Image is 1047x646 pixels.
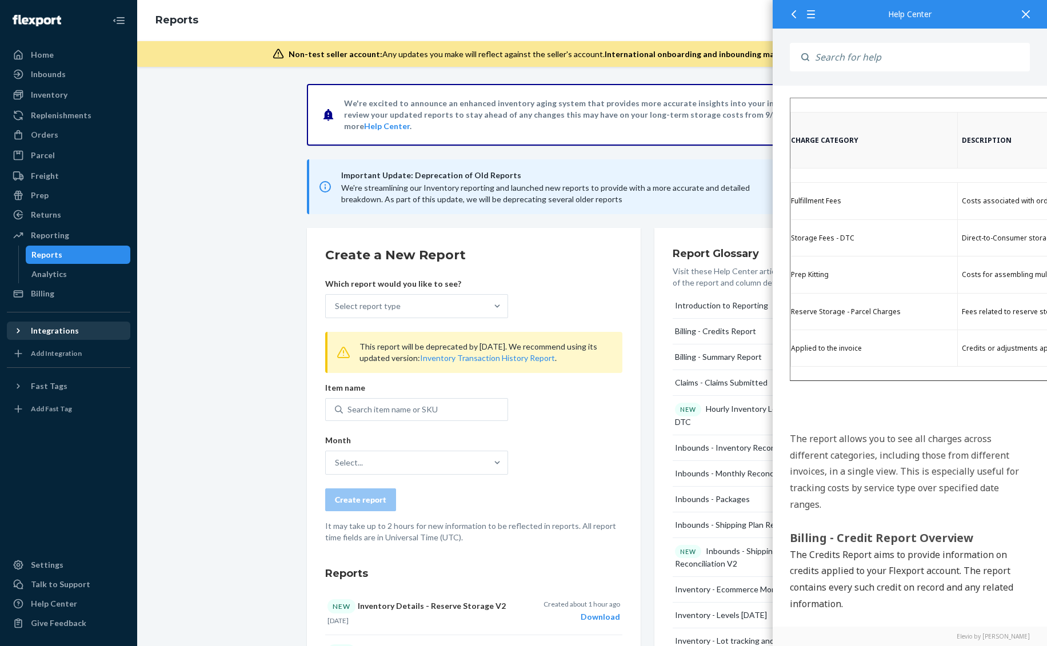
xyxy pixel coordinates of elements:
div: Inbounds [31,69,66,80]
div: Inbounds - Inventory Reconciliation [675,442,803,454]
button: Inventory - Ecommerce Monthly Reconciliation [673,577,859,603]
span: "My invoice generates in a few days and I'd like to see how my costs are looking, where can I go?" [35,227,251,256]
a: Inbounds [7,65,130,83]
a: Parcel [7,146,130,164]
div: Orders [31,129,58,141]
div: Inventory - Levels [DATE] [675,609,767,621]
div: Add Integration [31,348,82,358]
a: Freight [7,167,130,185]
p: Inventory Details - Reserve Storage V2 [327,599,521,613]
button: Inbounds - Inventory Reconciliation [673,435,859,461]
button: Talk to Support [7,575,130,593]
div: NEW [327,599,355,613]
div: Billing - Credits Report [675,326,756,337]
p: Item name [325,382,508,394]
p: We're excited to announce an enhanced inventory aging system that provides more accurate insights... [344,98,838,132]
a: Prep [7,186,130,204]
button: Inbounds - Monthly Reconciliation [673,461,859,487]
button: Integrations [7,322,130,340]
p: Which report would you like to see? [325,278,508,290]
time: [DATE] [327,616,349,625]
div: Inbounds - Shipping Plan Reconciliation V2 [675,545,846,570]
span: This report will be deprecated by [DATE]. We recommend using its updated version: . [359,342,597,363]
h2: Create a New Report [325,246,622,264]
h3: Reports [325,566,622,581]
button: Close Navigation [107,9,130,32]
div: Inbounds - Monthly Reconciliation [675,468,797,479]
a: Reports [26,246,131,264]
div: Select report type [335,300,401,312]
button: Create report [325,488,396,511]
a: Home [7,46,130,64]
p: NEW [680,405,696,414]
span: Non-test seller account: [289,49,382,59]
button: NEWHourly Inventory Levels Report - RS & DTC [673,396,859,435]
div: Help Center [790,10,1030,18]
span: When to use: [17,111,77,124]
a: Add Integration [7,344,130,363]
button: NEWInventory Details - Reserve Storage V2[DATE]Created about 1 hour agoDownload [325,590,622,635]
span: Seller Portal -> Reports -> Billing Summary Report [35,364,251,377]
button: NEWInbounds - Shipping Plan Reconciliation V2 [673,538,859,577]
div: Download [544,611,620,623]
button: Give Feedback [7,614,130,632]
span: Important Update: Deprecation of Old Reports [341,168,777,182]
a: Billing [7,284,130,303]
button: Inventory - Levels [DATE] [673,603,859,628]
span: Billing Summary Report Overview [17,56,249,75]
div: Reporting [31,230,69,241]
a: Help Center [7,595,130,613]
div: Fast Tags [31,380,67,392]
span: Where to Go: [17,327,94,343]
div: Analytics [31,268,67,280]
div: Select... [335,457,363,468]
a: Inventory [7,86,130,104]
div: Integrations [31,325,79,336]
button: Billing - Credits Report [673,319,859,344]
div: Billing - Summary Report [675,351,762,363]
div: Returns [31,209,61,220]
div: Billing [31,288,54,299]
div: Prep [31,190,49,201]
img: Flexport logo [13,15,61,26]
a: Help Center [364,121,410,131]
a: Add Fast Tag [7,400,130,418]
input: Search [809,43,1030,71]
div: Search item name or SKU [347,404,438,415]
div: Inbounds - Packages [675,493,750,505]
div: Hourly Inventory Levels Report - RS & DTC [675,403,846,428]
h3: Report Glossary [673,246,859,261]
span: Select a date range. Dates filters are inclusive [35,398,256,410]
button: Fast Tags [7,377,130,395]
p: Visit these Help Center articles to get a description of the report and column details. [673,266,859,288]
a: Analytics [26,265,131,283]
div: Reports [31,249,62,260]
div: 681 Billing - Reports Overview [17,23,257,42]
div: Talk to Support [31,579,90,590]
a: Reports [155,14,198,26]
div: Give Feedback [31,617,86,629]
a: Orders [7,126,130,144]
div: Replenishments [31,110,91,121]
strong: Note: [119,398,145,410]
div: Parcel [31,150,55,161]
button: Inbounds - Shipping Plan Reconciliation [673,512,859,538]
span: International onboarding and inbounding may not work during impersonation. [605,49,901,59]
div: Create report [335,494,386,505]
span: Chat [27,8,50,18]
div: Settings [31,559,63,571]
div: Freight [31,170,59,182]
div: Home [31,49,54,61]
div: Inventory - Ecommerce Monthly Reconciliation [675,584,842,595]
div: Add Fast Tag [31,404,72,414]
p: Created about 1 hour ago [544,599,620,609]
div: Any updates you make will reflect against the seller's account. [289,49,901,60]
button: Claims - Claims Submitted [673,370,859,396]
a: Returns [7,206,130,224]
div: Help Center [31,598,77,609]
a: Reporting [7,226,130,244]
span: "Can I pull all my DTC fulfillment costs and DTC storage costs separately, for the last quarter?" [35,276,243,305]
span: "I need to close my books for the month [DATE], but my next invoice doesn't generate until next w... [35,145,254,206]
button: Inbounds - Packages [673,487,859,512]
span: Use this to help pull costs by service over time, regardless of which invoice they live on. [17,79,219,108]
